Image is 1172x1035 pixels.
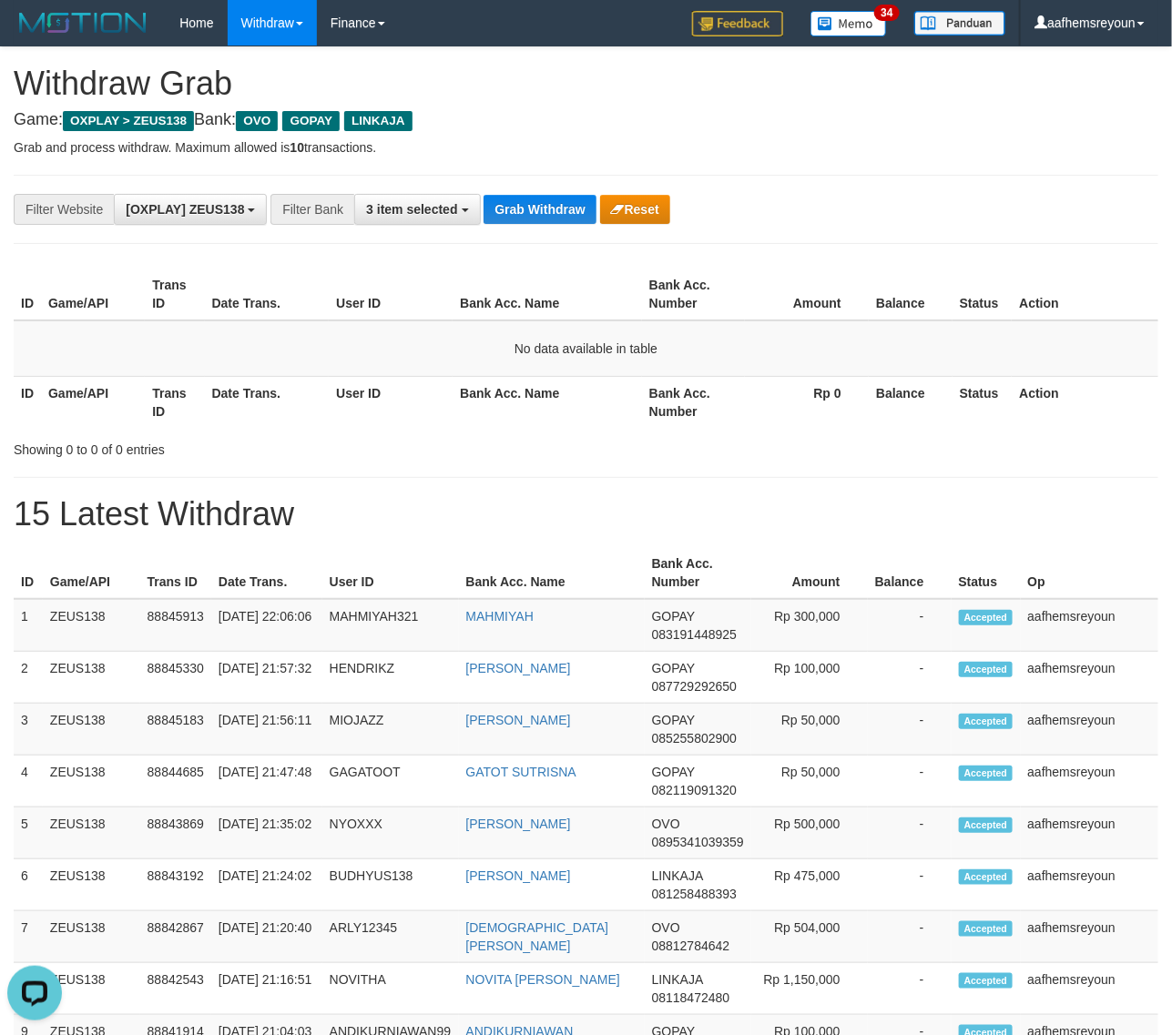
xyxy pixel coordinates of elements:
img: Button%20Memo.svg [810,11,887,36]
span: Accepted [959,714,1014,729]
td: ZEUS138 [43,599,140,652]
span: Copy 085255802900 to clipboard [652,731,737,746]
td: ARLY12345 [322,911,459,963]
span: Accepted [959,869,1014,885]
td: - [868,704,952,756]
td: aafhemsreyoun [1021,963,1158,1015]
td: MIOJAZZ [322,704,459,756]
th: Bank Acc. Number [642,376,746,428]
td: aafhemsreyoun [1021,704,1158,756]
td: ZEUS138 [43,911,140,963]
th: ID [14,376,41,428]
th: Bank Acc. Name [459,547,645,599]
td: [DATE] 21:35:02 [211,807,322,859]
a: [PERSON_NAME] [466,713,571,727]
td: 88842867 [140,911,211,963]
img: Feedback.jpg [692,11,783,36]
td: - [868,807,952,859]
span: Accepted [959,610,1014,625]
th: Op [1021,547,1158,599]
span: Copy 087729292650 to clipboard [652,679,737,694]
span: LINKAJA [652,868,703,883]
td: 6 [14,859,43,911]
th: User ID [322,547,459,599]
th: Balance [869,376,953,428]
td: 2 [14,652,43,704]
td: BUDHYUS138 [322,859,459,911]
a: MAHMIYAH [466,609,534,624]
td: [DATE] 21:57:32 [211,652,322,704]
td: aafhemsreyoun [1021,599,1158,652]
button: Open LiveChat chat widget [7,7,62,62]
td: NYOXXX [322,807,459,859]
td: ZEUS138 [43,704,140,756]
span: Copy 08812784642 to clipboard [652,939,730,953]
td: 3 [14,704,43,756]
h1: 15 Latest Withdraw [14,496,1158,533]
td: ZEUS138 [43,859,140,911]
span: LINKAJA [652,972,703,987]
th: Amount [751,547,868,599]
th: Action [1012,269,1158,320]
span: 34 [874,5,899,21]
td: aafhemsreyoun [1021,756,1158,807]
span: OVO [236,111,278,131]
td: - [868,911,952,963]
td: Rp 300,000 [751,599,868,652]
span: OXPLAY > ZEUS138 [63,111,194,131]
span: LINKAJA [344,111,413,131]
th: Balance [868,547,952,599]
span: Accepted [959,973,1014,989]
th: ID [14,547,43,599]
td: 7 [14,911,43,963]
td: ZEUS138 [43,963,140,1015]
td: Rp 475,000 [751,859,868,911]
span: GOPAY [652,713,695,727]
td: [DATE] 22:06:06 [211,599,322,652]
th: Rp 0 [745,376,869,428]
span: GOPAY [652,765,695,779]
th: User ID [329,269,453,320]
a: [PERSON_NAME] [466,868,571,883]
th: Trans ID [145,376,204,428]
td: ZEUS138 [43,807,140,859]
th: Game/API [41,376,145,428]
span: OVO [652,920,680,935]
th: Date Trans. [211,547,322,599]
a: NOVITA [PERSON_NAME] [466,972,620,987]
h4: Game: Bank: [14,111,1158,129]
td: Rp 504,000 [751,911,868,963]
th: Game/API [41,269,145,320]
th: Trans ID [140,547,211,599]
td: 5 [14,807,43,859]
td: 88842543 [140,963,211,1015]
td: MAHMIYAH321 [322,599,459,652]
td: Rp 50,000 [751,756,868,807]
td: - [868,652,952,704]
td: [DATE] 21:16:51 [211,963,322,1015]
td: 1 [14,599,43,652]
th: Bank Acc. Number [645,547,751,599]
span: Copy 082119091320 to clipboard [652,783,737,797]
div: Filter Bank [270,194,354,225]
td: aafhemsreyoun [1021,859,1158,911]
td: NOVITHA [322,963,459,1015]
span: Accepted [959,817,1014,833]
td: - [868,963,952,1015]
span: Copy 0895341039359 to clipboard [652,835,744,849]
div: Showing 0 to 0 of 0 entries [14,433,474,459]
button: Reset [600,195,670,224]
th: Trans ID [145,269,204,320]
th: Bank Acc. Name [453,376,642,428]
td: 88844685 [140,756,211,807]
th: Date Trans. [205,269,330,320]
th: Status [952,547,1021,599]
th: Game/API [43,547,140,599]
button: Grab Withdraw [484,195,596,224]
a: [PERSON_NAME] [466,661,571,675]
span: OVO [652,817,680,831]
td: aafhemsreyoun [1021,807,1158,859]
td: [DATE] 21:20:40 [211,911,322,963]
img: panduan.png [914,11,1005,36]
span: Copy 08118472480 to clipboard [652,990,730,1005]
